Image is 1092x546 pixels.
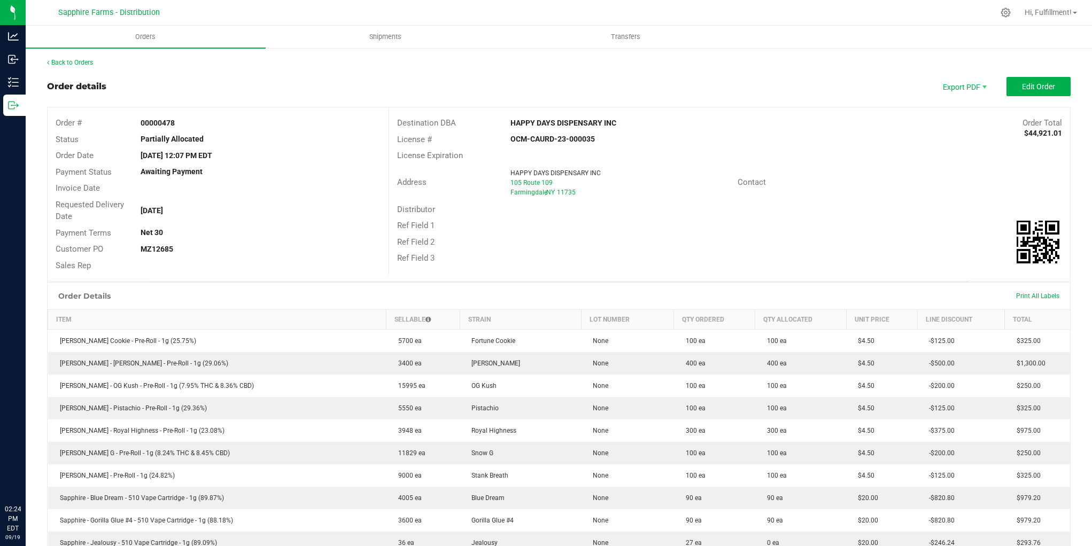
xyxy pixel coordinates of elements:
[853,449,874,457] span: $4.50
[8,31,19,42] inline-svg: Analytics
[557,189,576,196] span: 11735
[56,135,79,144] span: Status
[680,360,706,367] span: 400 ea
[5,504,21,533] p: 02:24 PM EDT
[466,382,497,389] span: OG Kush
[587,517,608,524] span: None
[393,337,422,345] span: 5700 ea
[1005,310,1070,330] th: Total
[466,337,515,345] span: Fortune Cookie
[587,404,608,412] span: None
[56,244,103,254] span: Customer PO
[393,494,422,502] span: 4005 ea
[762,382,787,389] span: 100 ea
[55,449,230,457] span: [PERSON_NAME] G - Pre-Roll - 1g (8.24% THC & 8.45% CBD)
[680,517,702,524] span: 90 ea
[121,32,170,42] span: Orders
[397,135,432,144] span: License #
[1016,292,1059,300] span: Print All Labels
[397,177,427,187] span: Address
[924,360,955,367] span: -$500.00
[355,32,416,42] span: Shipments
[587,337,608,345] span: None
[924,517,955,524] span: -$820.80
[587,449,608,457] span: None
[587,472,608,479] span: None
[546,189,555,196] span: NY
[26,26,266,48] a: Orders
[680,337,706,345] span: 100 ea
[397,205,435,214] span: Distributor
[8,100,19,111] inline-svg: Outbound
[1011,404,1041,412] span: $325.00
[397,237,435,247] span: Ref Field 2
[1011,494,1041,502] span: $979.20
[393,360,422,367] span: 3400 ea
[141,206,163,215] strong: [DATE]
[466,427,516,434] span: Royal Highness
[460,310,581,330] th: Strain
[393,382,425,389] span: 15995 ea
[999,7,1012,18] div: Manage settings
[924,404,955,412] span: -$125.00
[56,151,94,160] span: Order Date
[1011,382,1041,389] span: $250.00
[1011,472,1041,479] span: $325.00
[762,337,787,345] span: 100 ea
[762,472,787,479] span: 100 ea
[762,494,783,502] span: 90 ea
[674,310,755,330] th: Qty Ordered
[55,382,254,389] span: [PERSON_NAME] - OG Kush - Pre-Roll - 1g (7.95% THC & 8.36% CBD)
[762,360,787,367] span: 400 ea
[55,360,228,367] span: [PERSON_NAME] - [PERSON_NAME] - Pre-Roll - 1g (29.06%)
[755,310,846,330] th: Qty Allocated
[393,517,422,524] span: 3600 ea
[55,517,233,524] span: Sapphire - Gorilla Glue #4 - 510 Vape Cartridge - 1g (88.18%)
[393,472,422,479] span: 9000 ea
[1006,77,1071,96] button: Edit Order
[510,189,547,196] span: Farmingdale
[5,533,21,541] p: 09/19
[397,221,435,230] span: Ref Field 1
[932,77,996,96] span: Export PDF
[924,337,955,345] span: -$125.00
[587,427,608,434] span: None
[397,253,435,263] span: Ref Field 3
[141,228,163,237] strong: Net 30
[597,32,655,42] span: Transfers
[141,167,203,176] strong: Awaiting Payment
[266,26,506,48] a: Shipments
[1022,82,1055,91] span: Edit Order
[545,189,546,196] span: ,
[587,382,608,389] span: None
[393,404,422,412] span: 5550 ea
[1023,118,1062,128] span: Order Total
[1017,221,1059,263] qrcode: 00000478
[141,119,175,127] strong: 00000478
[680,472,706,479] span: 100 ea
[680,449,706,457] span: 100 ea
[8,54,19,65] inline-svg: Inbound
[1024,129,1062,137] strong: $44,921.01
[853,382,874,389] span: $4.50
[1011,449,1041,457] span: $250.00
[506,26,746,48] a: Transfers
[853,404,874,412] span: $4.50
[141,135,204,143] strong: Partially Allocated
[141,151,212,160] strong: [DATE] 12:07 PM EDT
[1011,517,1041,524] span: $979.20
[680,427,706,434] span: 300 ea
[1025,8,1072,17] span: Hi, Fulfillment!
[680,404,706,412] span: 100 ea
[510,169,601,177] span: HAPPY DAYS DISPENSARY INC
[924,494,955,502] span: -$820.80
[1011,360,1045,367] span: $1,300.00
[1011,427,1041,434] span: $975.00
[393,449,425,457] span: 11829 ea
[762,404,787,412] span: 100 ea
[397,118,456,128] span: Destination DBA
[58,8,160,17] span: Sapphire Farms - Distribution
[924,472,955,479] span: -$125.00
[393,427,422,434] span: 3948 ea
[924,449,955,457] span: -$200.00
